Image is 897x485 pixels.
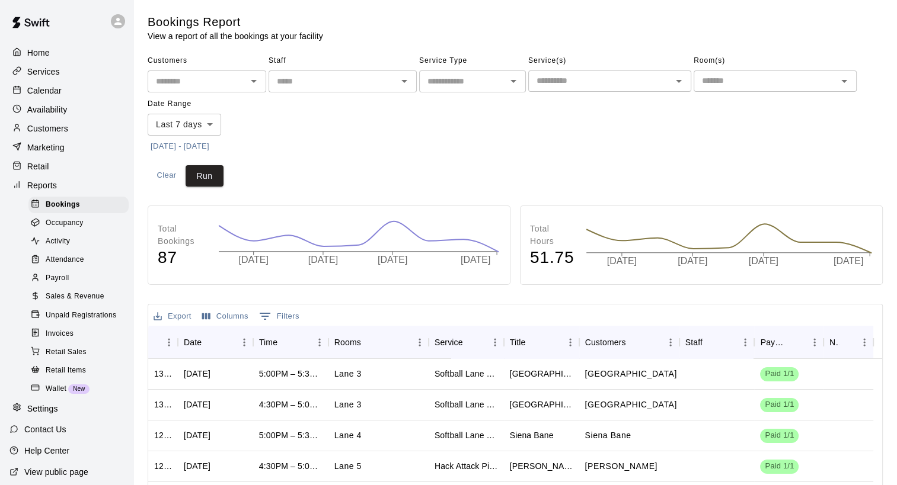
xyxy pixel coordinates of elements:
p: Lane 4 [334,429,362,442]
p: Lane 3 [334,368,362,380]
span: Occupancy [46,217,84,229]
div: 1303299 [154,399,172,410]
p: Lane 5 [334,460,362,473]
button: Sort [626,334,643,351]
a: Activity [28,233,133,251]
div: Attendance [28,252,129,268]
a: Sales & Revenue [28,288,133,306]
a: Retail Sales [28,343,133,361]
a: Occupancy [28,214,133,232]
div: Unpaid Registrations [28,307,129,324]
a: Home [9,44,124,62]
h4: 51.75 [530,248,574,268]
div: Reports [9,176,124,194]
button: Menu [486,333,504,351]
div: Siena Bane [510,429,554,441]
div: Service [435,326,463,359]
button: Open [836,73,853,89]
button: Sort [154,334,171,351]
button: Menu [561,333,579,351]
div: Wed, Aug 13, 2025 [184,368,210,380]
div: Invoices [28,326,129,342]
div: Wed, Aug 13, 2025 [184,460,210,472]
p: Total Bookings [158,223,206,248]
div: Customers [9,120,124,137]
div: Payroll [28,270,129,287]
button: Open [396,73,413,89]
button: Sort [703,334,719,351]
p: Marketing [27,142,65,153]
div: Title [504,326,579,359]
a: Calendar [9,82,124,99]
div: Payment [760,326,789,359]
tspan: [DATE] [607,256,637,266]
button: Menu [160,333,178,351]
tspan: [DATE] [834,256,863,266]
div: Rooms [328,326,429,359]
button: Select columns [199,307,251,326]
a: Marketing [9,139,124,156]
span: Retail Sales [46,346,87,358]
p: Help Center [24,445,69,457]
div: Bookings [28,197,129,213]
p: View public page [24,466,88,478]
div: Title [510,326,526,359]
span: Staff [269,52,417,70]
span: Attendance [46,254,84,266]
div: 1303300 [154,368,172,380]
button: Clear [148,165,186,187]
tspan: [DATE] [239,255,269,265]
button: Sort [277,334,294,351]
h4: 87 [158,248,206,268]
button: Menu [806,333,823,351]
tspan: [DATE] [461,255,490,265]
div: 5:00PM – 5:30PM [259,429,323,441]
p: Customers [27,123,68,134]
a: Unpaid Registrations [28,306,133,325]
div: Date [184,326,202,359]
p: Availability [27,104,68,115]
button: Show filters [256,307,302,326]
div: Wed, Aug 13, 2025 [184,399,210,410]
span: Activity [46,236,70,248]
a: Retail Items [28,361,133,380]
button: Open [505,73,522,89]
div: Staff [685,326,703,359]
span: Paid 1/1 [760,430,799,441]
div: Retail [9,158,124,175]
div: WalletNew [28,381,129,397]
a: Services [9,63,124,81]
button: Open [671,73,687,89]
span: New [68,386,90,392]
a: Payroll [28,269,133,288]
div: Customers [579,326,679,359]
a: Attendance [28,251,133,269]
div: Customers [585,326,626,359]
span: Unpaid Registrations [46,310,116,322]
div: Occupancy [28,215,129,232]
p: Home [27,47,50,59]
button: Open [245,73,262,89]
div: 1299034 [154,460,172,472]
span: Date Range [148,95,251,114]
a: Bookings [28,195,133,214]
div: Payment [754,326,823,359]
p: Retail [27,160,49,172]
span: Sales & Revenue [46,291,104,303]
div: ID [148,326,178,359]
p: Lane 3 [334,399,362,411]
button: Sort [525,334,542,351]
div: Hack Attack Pitching Machine Lane Rental - Softball [435,460,498,472]
tspan: [DATE] [678,256,707,266]
a: Settings [9,400,124,417]
div: Service [429,326,504,359]
button: Menu [736,333,754,351]
div: Staff [679,326,755,359]
p: Amelia Bennett [585,460,657,473]
a: Availability [9,101,124,118]
div: Sales & Revenue [28,288,129,305]
button: Menu [411,333,429,351]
